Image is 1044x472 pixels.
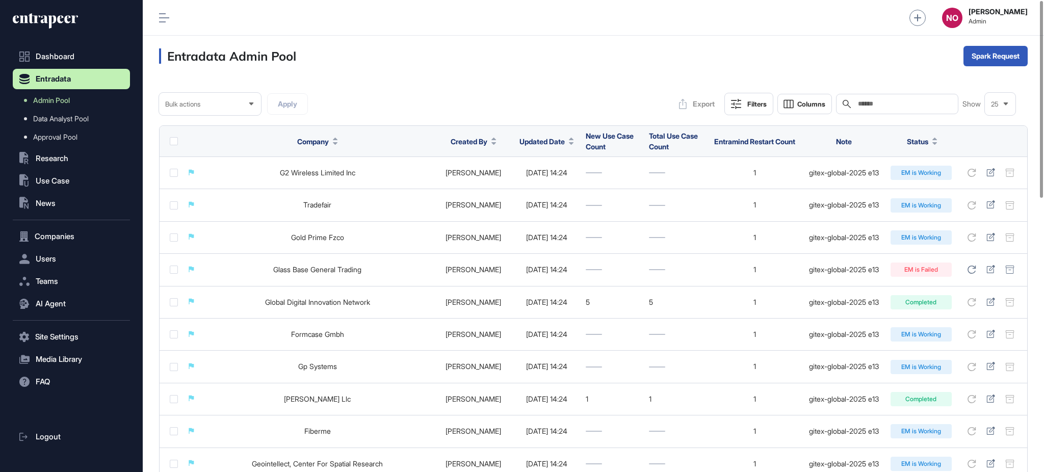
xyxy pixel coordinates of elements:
[165,100,200,108] span: Bulk actions
[13,349,130,370] button: Media Library
[298,362,337,371] a: Gp Systems
[297,136,329,147] span: Company
[891,457,952,471] div: EM is Working
[807,266,880,274] div: gitex-global-2025 e13
[446,459,501,468] a: [PERSON_NAME]
[807,330,880,338] div: gitex-global-2025 e13
[446,395,501,403] a: [PERSON_NAME]
[13,69,130,89] button: Entradata
[273,265,361,274] a: Glass Base General Trading
[969,8,1028,16] strong: [PERSON_NAME]
[807,233,880,242] div: gitex-global-2025 e13
[673,94,720,114] button: Export
[18,91,130,110] a: Admin Pool
[649,132,698,151] span: Total Use Case Count
[18,128,130,146] a: Approval Pool
[649,395,702,403] div: 1
[518,427,576,435] div: [DATE] 14:24
[36,255,56,263] span: Users
[446,330,501,338] a: [PERSON_NAME]
[713,395,797,403] div: 1
[891,360,952,374] div: EM is Working
[18,110,130,128] a: Data Analyst Pool
[265,298,370,306] a: Global Digital Innovation Network
[518,201,576,209] div: [DATE] 14:24
[586,132,634,151] span: New Use Case Count
[891,230,952,245] div: EM is Working
[36,53,74,61] span: Dashboard
[713,201,797,209] div: 1
[713,330,797,338] div: 1
[724,93,773,115] button: Filters
[836,137,852,146] span: Note
[159,48,296,64] h3: Entradata Admin Pool
[303,200,331,209] a: Tradefair
[518,395,576,403] div: [DATE] 14:24
[252,459,383,468] a: Geointellect, Center For Spatial Research
[807,298,880,306] div: gitex-global-2025 e13
[13,226,130,247] button: Companies
[36,300,66,308] span: AI Agent
[713,233,797,242] div: 1
[519,136,574,147] button: Updated Date
[446,265,501,274] a: [PERSON_NAME]
[891,327,952,342] div: EM is Working
[36,433,61,441] span: Logout
[797,100,825,108] span: Columns
[291,330,344,338] a: Formcase Gmbh
[518,169,576,177] div: [DATE] 14:24
[13,193,130,214] button: News
[297,136,338,147] button: Company
[284,395,351,403] a: [PERSON_NAME] Llc
[942,8,962,28] div: NO
[451,136,497,147] button: Created By
[13,249,130,269] button: Users
[446,298,501,306] a: [PERSON_NAME]
[518,298,576,306] div: [DATE] 14:24
[35,333,79,341] span: Site Settings
[35,232,74,241] span: Companies
[446,427,501,435] a: [PERSON_NAME]
[807,427,880,435] div: gitex-global-2025 e13
[586,395,639,403] div: 1
[291,233,344,242] a: Gold Prime Fzco
[36,277,58,285] span: Teams
[807,169,880,177] div: gitex-global-2025 e13
[518,460,576,468] div: [DATE] 14:24
[969,18,1028,25] span: Admin
[519,136,565,147] span: Updated Date
[518,330,576,338] div: [DATE] 14:24
[446,200,501,209] a: [PERSON_NAME]
[713,266,797,274] div: 1
[13,327,130,347] button: Site Settings
[713,427,797,435] div: 1
[586,298,639,306] div: 5
[518,362,576,371] div: [DATE] 14:24
[891,198,952,213] div: EM is Working
[36,199,56,207] span: News
[713,298,797,306] div: 1
[280,168,355,177] a: G2 Wireless Limited Inc
[33,96,70,104] span: Admin Pool
[13,294,130,314] button: AI Agent
[13,271,130,292] button: Teams
[36,378,50,386] span: FAQ
[446,233,501,242] a: [PERSON_NAME]
[36,355,82,363] span: Media Library
[13,171,130,191] button: Use Case
[13,427,130,447] a: Logout
[36,177,69,185] span: Use Case
[33,115,89,123] span: Data Analyst Pool
[777,94,832,114] button: Columns
[807,201,880,209] div: gitex-global-2025 e13
[962,100,981,108] span: Show
[13,148,130,169] button: Research
[518,233,576,242] div: [DATE] 14:24
[714,137,795,146] span: Entramind Restart Count
[907,136,937,147] button: Status
[991,100,999,108] span: 25
[891,424,952,438] div: EM is Working
[713,362,797,371] div: 1
[451,136,487,147] span: Created By
[446,362,501,371] a: [PERSON_NAME]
